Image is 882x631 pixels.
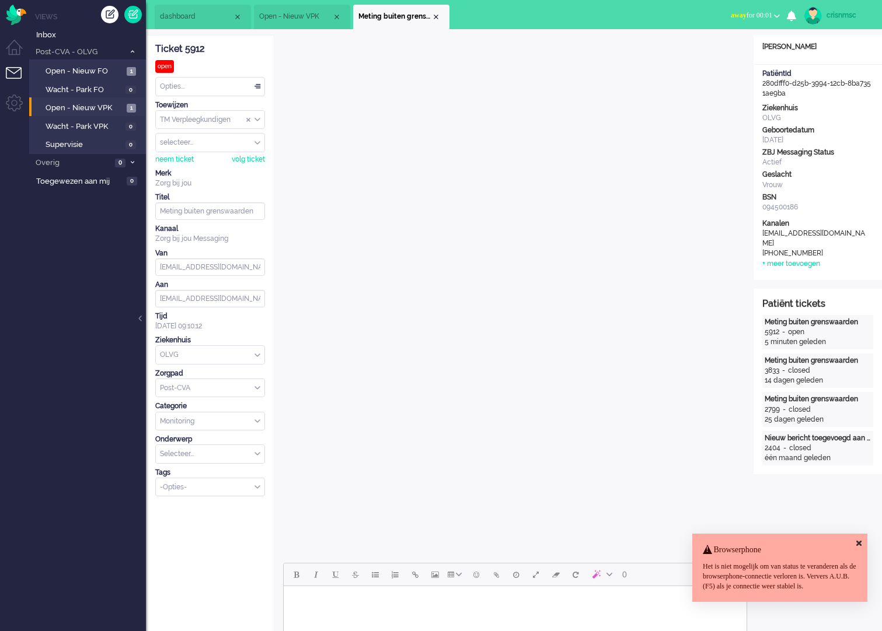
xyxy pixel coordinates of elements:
[827,9,870,21] div: crisnmsc
[155,133,265,152] div: Assign User
[762,219,873,229] div: Kanalen
[35,12,146,22] li: Views
[765,376,871,385] div: 14 dagen geleden
[127,177,137,185] span: 0
[445,565,466,584] button: Table
[155,60,174,73] div: open
[353,5,449,29] li: 5912
[779,327,788,337] div: -
[155,280,265,290] div: Aan
[405,565,425,584] button: Insert/edit link
[155,5,251,29] li: Dashboard
[155,311,265,321] div: Tijd
[115,159,125,167] span: 0
[762,113,873,123] div: OLVG
[765,405,780,415] div: 2799
[762,148,873,157] div: ZBJ Messaging Status
[506,565,526,584] button: Delay message
[36,30,146,41] span: Inbox
[46,139,123,150] span: Supervisie
[765,415,871,425] div: 25 dagen geleden
[6,5,26,25] img: flow_omnibird.svg
[155,434,265,444] div: Onderwerp
[762,202,873,212] div: 094500186
[6,67,32,93] li: Tickets menu
[754,42,882,52] div: [PERSON_NAME]
[34,47,124,58] span: Post-CVA - OLVG
[780,443,789,453] div: -
[762,248,867,258] div: [PHONE_NUMBER]
[802,7,870,24] a: crisnmsc
[6,8,26,16] a: Omnidesk
[762,103,873,113] div: Ziekenhuis
[155,192,265,202] div: Titel
[34,120,145,132] a: Wacht - Park VPK 0
[546,565,566,584] button: Clear formatting
[155,401,265,411] div: Categorie
[332,12,341,22] div: Close tab
[155,224,265,234] div: Kanaal
[46,66,124,77] span: Open - Nieuw FO
[155,478,265,497] div: Select Tags
[780,405,789,415] div: -
[259,12,332,22] span: Open - Nieuw VPK
[585,565,617,584] button: AI
[788,366,810,376] div: closed
[765,443,780,453] div: 2404
[127,67,136,76] span: 1
[762,135,873,145] div: [DATE]
[566,565,585,584] button: Reset content
[155,155,194,164] div: neem ticket
[762,259,820,269] div: + meer toevoegen
[765,453,871,463] div: één maand geleden
[358,12,431,22] span: Meting buiten grenswaarden
[124,6,142,23] a: Quick Ticket
[286,565,306,584] button: Bold
[34,174,146,187] a: Toegewezen aan mij 0
[46,121,123,132] span: Wacht - Park VPK
[34,101,145,114] a: Open - Nieuw VPK 1
[731,11,747,19] span: away
[346,565,365,584] button: Strikethrough
[762,157,873,167] div: Actief
[155,43,265,56] div: Ticket 5912
[703,545,857,554] h4: Browserphone
[365,565,385,584] button: Bullet list
[762,297,873,311] div: Patiënt tickets
[765,394,871,404] div: Meting buiten grenswaarden
[125,141,136,149] span: 0
[765,366,779,376] div: 3833
[622,570,627,579] span: 0
[46,103,124,114] span: Open - Nieuw VPK
[326,565,346,584] button: Underline
[155,100,265,110] div: Toewijzen
[703,562,857,591] div: Het is niet mogelijk om van status te veranderen als de browserphone-connectie verloren is. Verve...
[34,28,146,41] a: Inbox
[6,94,32,121] li: Admin menu
[155,248,265,258] div: Van
[724,3,787,29] li: awayfor 00:01
[765,356,871,366] div: Meting buiten grenswaarden
[762,170,873,180] div: Geslacht
[155,369,265,378] div: Zorgpad
[765,433,871,443] div: Nieuw bericht toegevoegd aan gesprek
[385,565,405,584] button: Numbered list
[155,178,265,188] div: Zorg bij jou
[762,180,873,190] div: Vrouw
[36,176,123,187] span: Toegewezen aan mij
[6,40,32,66] li: Dashboard menu
[431,12,441,22] div: Close tab
[804,7,822,24] img: avatar
[754,69,882,99] div: 280dfff0-d25b-3994-12cb-8ba7351ae9ba
[486,565,506,584] button: Add attachment
[34,83,145,96] a: Wacht - Park FO 0
[762,69,873,79] div: PatiëntId
[34,64,145,77] a: Open - Nieuw FO 1
[46,85,123,96] span: Wacht - Park FO
[617,565,632,584] button: 0
[34,157,111,169] span: Overig
[254,5,350,29] li: View
[765,317,871,327] div: Meting buiten grenswaarden
[526,565,546,584] button: Fullscreen
[789,405,811,415] div: closed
